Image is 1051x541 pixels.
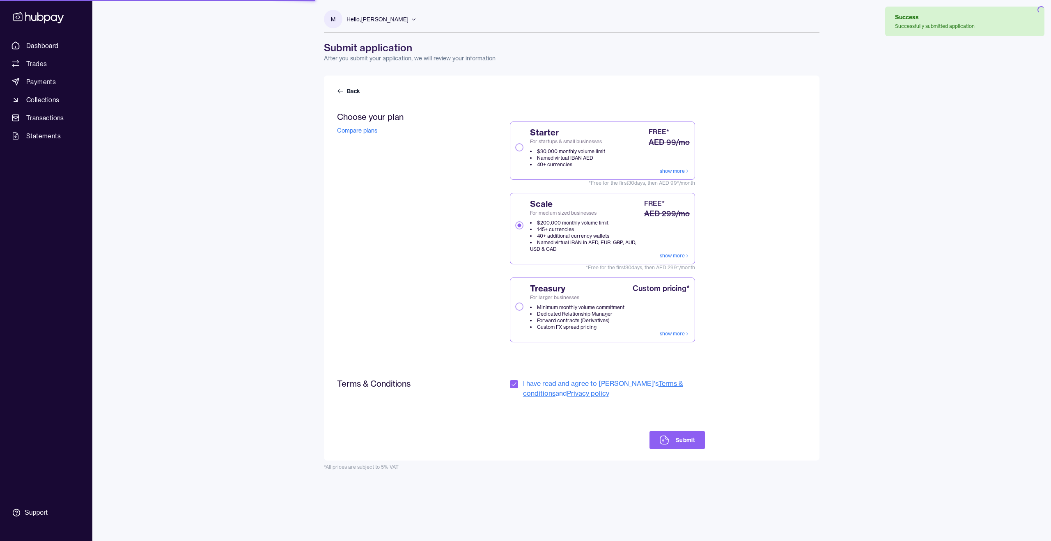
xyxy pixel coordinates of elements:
a: Compare plans [337,127,377,134]
li: Forward contracts (Derivatives) [530,317,624,324]
li: $200,000 monthly volume limit [530,220,643,226]
span: Payments [26,77,56,87]
span: For larger businesses [530,294,624,301]
button: StarterFor startups & small businesses$30,000 monthly volume limitNamed virtual IBAN AED40+ curre... [515,143,523,151]
div: AED 299/mo [644,208,690,220]
li: 40+ currencies [530,161,605,168]
p: Hello, [PERSON_NAME] [347,15,408,24]
a: Transactions [8,110,84,125]
span: Trades [26,59,47,69]
p: m [331,15,336,24]
span: Statements [26,131,61,141]
a: Collections [8,92,84,107]
li: Dedicated Relationship Manager [530,311,624,317]
a: Trades [8,56,84,71]
li: Named virtual IBAN in AED, EUR, GBP, AUD, USD & CAD [530,239,643,252]
span: I have read and agree to [PERSON_NAME]'s and [523,378,705,398]
a: show more [660,168,690,174]
li: Named virtual IBAN AED [530,155,605,161]
h2: Choose your plan [337,112,461,122]
div: AED 99/mo [649,137,690,148]
a: Privacy policy [567,389,609,397]
a: Statements [8,128,84,143]
span: Starter [530,127,605,138]
div: Support [25,508,48,517]
a: Back [337,87,362,95]
a: Support [8,504,84,521]
span: Collections [26,95,59,105]
div: Custom pricing* [633,283,690,294]
button: TreasuryFor larger businessesMinimum monthly volume commitmentDedicated Relationship ManagerForwa... [515,303,523,311]
button: Submit [649,431,705,449]
h2: Terms & Conditions [337,378,461,389]
div: *All prices are subject to 5% VAT [324,464,819,470]
a: show more [660,252,690,259]
span: For medium sized businesses [530,210,643,216]
li: Minimum monthly volume commitment [530,304,624,311]
div: Successfully submitted application [895,23,975,30]
li: Custom FX spread pricing [530,324,624,330]
div: Success [895,13,975,21]
div: FREE* [649,127,669,137]
button: ScaleFor medium sized businesses$200,000 monthly volume limit145+ currencies40+ additional curren... [515,221,523,229]
span: *Free for the first 30 days, then AED 99*/month [510,180,695,186]
span: Transactions [26,113,64,123]
span: *Free for the first 30 days, then AED 299*/month [510,264,695,271]
span: Dashboard [26,41,59,50]
span: Scale [530,198,643,210]
p: After you submit your application, we will review your information [324,54,819,62]
li: 145+ currencies [530,226,643,233]
a: Payments [8,74,84,89]
span: For startups & small businesses [530,138,605,145]
h1: Submit application [324,41,819,54]
li: 40+ additional currency wallets [530,233,643,239]
span: Treasury [530,283,624,294]
div: FREE* [644,198,665,208]
li: $30,000 monthly volume limit [530,148,605,155]
a: Dashboard [8,38,84,53]
a: show more [660,330,690,337]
